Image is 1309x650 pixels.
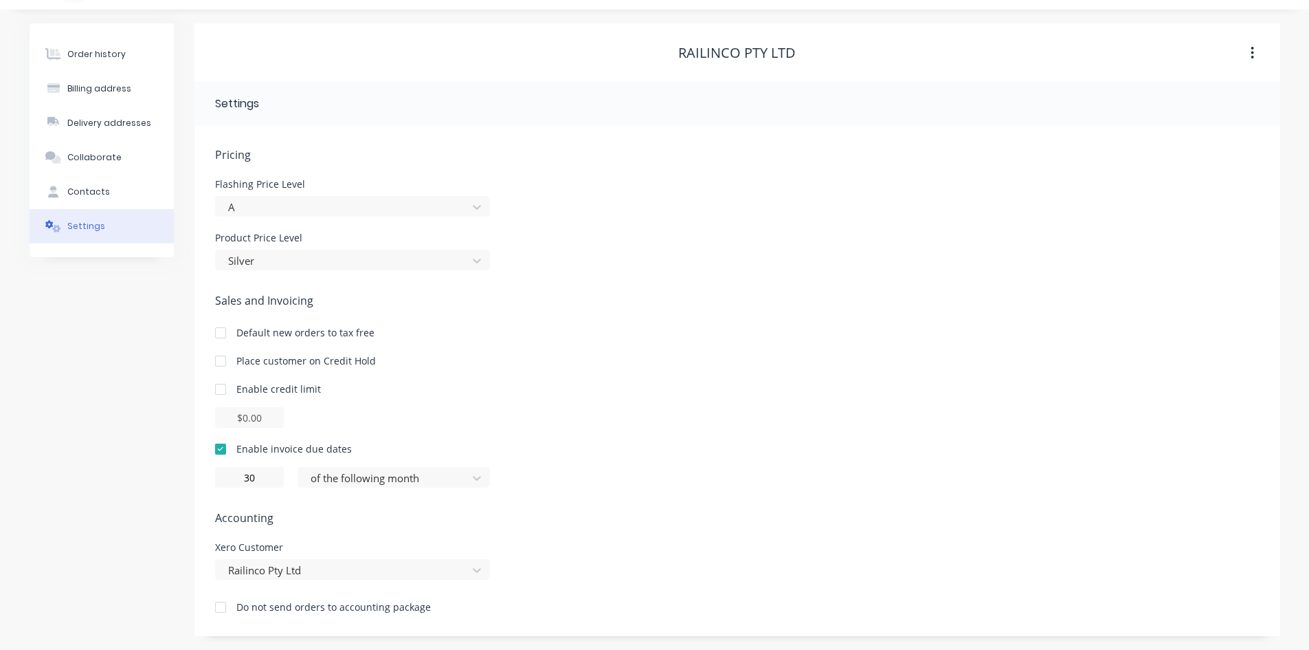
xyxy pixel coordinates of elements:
[215,543,490,552] div: Xero Customer
[215,147,1260,163] span: Pricing
[215,510,1260,526] span: Accounting
[236,354,376,368] div: Place customer on Credit Hold
[215,407,284,428] input: $0
[30,106,174,140] button: Delivery addresses
[30,209,174,243] button: Settings
[215,467,284,488] input: 0
[215,180,490,189] div: Flashing Price Level
[67,83,131,95] div: Billing address
[678,45,796,61] div: Railinco Pty Ltd
[30,72,174,106] button: Billing address
[236,325,374,340] div: Default new orders to tax free
[215,96,259,112] div: Settings
[236,600,431,614] div: Do not send orders to accounting package
[67,186,110,198] div: Contacts
[67,48,126,61] div: Order history
[30,140,174,175] button: Collaborate
[30,37,174,72] button: Order history
[215,292,1260,309] span: Sales and Invoicing
[67,151,122,164] div: Collaborate
[67,220,105,232] div: Settings
[67,117,151,129] div: Delivery addresses
[236,382,321,396] div: Enable credit limit
[236,442,352,456] div: Enable invoice due dates
[215,233,490,243] div: Product Price Level
[30,175,174,209] button: Contacts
